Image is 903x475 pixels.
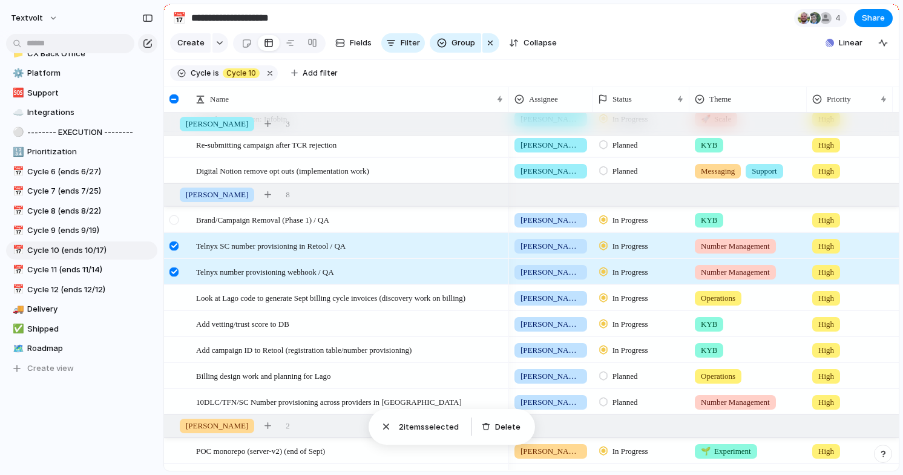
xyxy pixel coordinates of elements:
span: High [818,396,834,408]
span: Cycle 9 (ends 9/19) [27,224,153,237]
span: [PERSON_NAME] [186,118,248,130]
span: Support [27,87,153,99]
button: 📅 [11,166,23,178]
div: ☁️ [13,106,21,120]
button: 🚚 [11,303,23,315]
button: Group [430,33,481,53]
span: is [213,68,219,79]
button: 📅 [11,244,23,257]
div: 📅 [13,204,21,218]
button: 📅 [11,264,23,276]
div: 🗺️ [13,342,21,356]
button: Add filter [284,65,345,82]
span: Planned [612,165,638,177]
span: KYB [701,139,717,151]
span: Theme [709,93,731,105]
button: Delete [477,419,525,436]
span: Linear [839,37,862,49]
span: Number Management [701,240,770,252]
span: KYB [701,344,717,356]
button: 📅 [11,284,23,296]
span: KYB [701,214,717,226]
span: High [818,344,834,356]
div: 📅Cycle 12 (ends 12/12) [6,281,157,299]
span: [PERSON_NAME] [520,240,581,252]
span: Prioritization [27,146,153,158]
span: Cycle 12 (ends 12/12) [27,284,153,296]
a: ✅Shipped [6,320,157,338]
button: 🔢 [11,146,23,158]
div: 📅Cycle 6 (ends 6/27) [6,163,157,181]
a: 🆘Support [6,84,157,102]
span: Delete [495,421,520,433]
span: Cycle 10 (ends 10/17) [27,244,153,257]
span: Planned [612,139,638,151]
span: Planned [612,396,638,408]
button: ⚪ [11,126,23,139]
span: Add filter [303,68,338,79]
span: 8 [286,189,290,201]
span: High [818,445,834,457]
span: Cycle [191,68,211,79]
button: 📅 [169,8,189,28]
span: Digital Notion remove opt outs (implementation work) [196,163,369,177]
span: [PERSON_NAME] [520,292,581,304]
div: 📅 [13,243,21,257]
a: 📅Cycle 7 (ends 7/25) [6,182,157,200]
div: 📅 [13,263,21,277]
div: 📁 [13,47,21,61]
span: Add campaign ID to Retool (registration table/number provisioning) [196,342,412,356]
span: [PERSON_NAME] [520,445,581,457]
span: Cycle 6 (ends 6/27) [27,166,153,178]
span: Messaging [701,165,735,177]
span: Look at Lago code to generate Sept billing cycle invoices (discovery work on billing) [196,290,465,304]
span: Cycle 11 (ends 11/14) [27,264,153,276]
div: 📅Cycle 8 (ends 8/22) [6,202,157,220]
span: [PERSON_NAME] [520,266,581,278]
span: Operations [701,292,735,304]
span: 3 [286,118,290,130]
span: Cycle 8 (ends 8/22) [27,205,153,217]
button: ✅ [11,323,23,335]
a: 🚚Delivery [6,300,157,318]
span: In Progress [612,318,648,330]
span: In Progress [612,240,648,252]
span: Assignee [529,93,558,105]
button: Cycle 10 [220,67,262,80]
span: Re-submitting campaign after TCR rejection [196,137,337,151]
span: Priority [827,93,851,105]
span: textvolt [11,12,43,24]
span: High [818,370,834,382]
span: High [818,240,834,252]
div: ✅ [13,322,21,336]
span: Roadmap [27,342,153,355]
span: 10DLC/TFN/SC Number provisioning across providers in [GEOGRAPHIC_DATA] [196,395,462,408]
button: ☁️ [11,106,23,119]
button: 📅 [11,185,23,197]
span: [PERSON_NAME] [520,318,581,330]
button: Collapse [504,33,562,53]
a: 📅Cycle 11 (ends 11/14) [6,261,157,279]
div: ☁️Integrations [6,103,157,122]
div: 📅 [13,185,21,198]
span: Brand/Campaign Removal (Phase 1) / QA [196,212,329,226]
span: Shipped [27,323,153,335]
div: 📅 [172,10,186,26]
span: Group [451,37,475,49]
a: 📅Cycle 10 (ends 10/17) [6,241,157,260]
div: ⚪-------- EXECUTION -------- [6,123,157,142]
span: 4 [835,12,844,24]
span: Share [862,12,885,24]
span: High [818,266,834,278]
span: Planned [612,370,638,382]
span: Cycle 10 [226,68,256,79]
div: 🚚 [13,303,21,316]
div: 📅 [13,165,21,179]
button: 🗺️ [11,342,23,355]
button: ⚙️ [11,67,23,79]
span: Telnyx SC number provisioning in Retool / QA [196,238,346,252]
div: 🔢Prioritization [6,143,157,161]
span: High [818,292,834,304]
span: [PERSON_NAME] [520,370,581,382]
